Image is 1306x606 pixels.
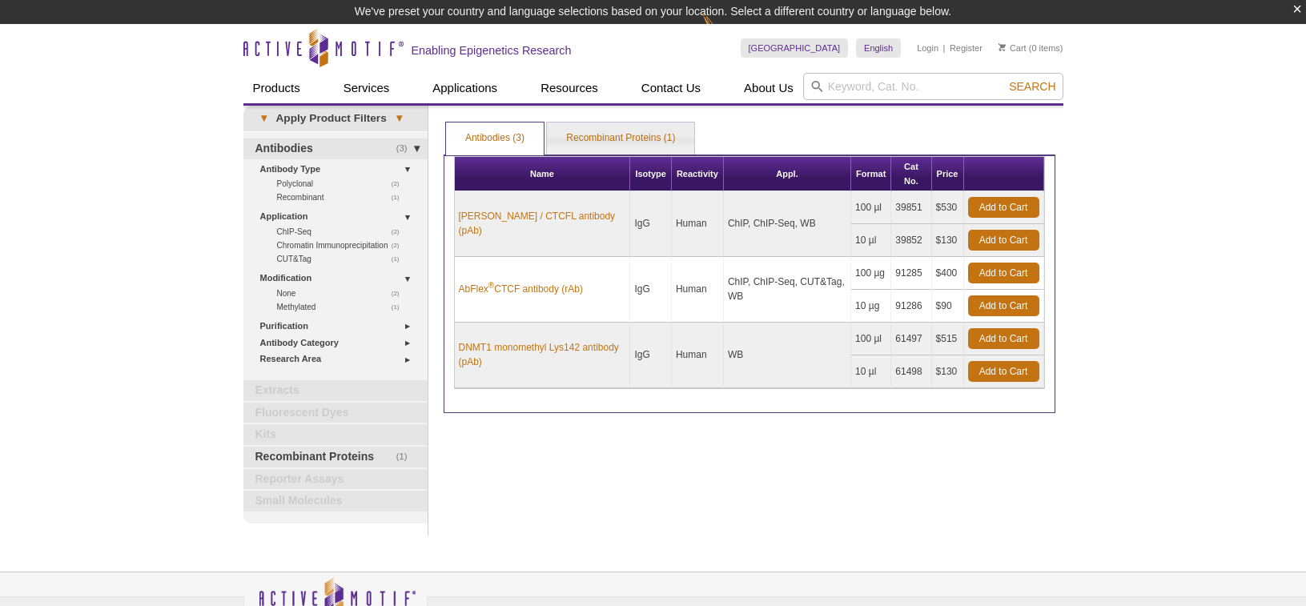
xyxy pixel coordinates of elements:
a: [PERSON_NAME] / CTCFL antibody (pAb) [459,209,626,238]
td: 100 µg [851,257,891,290]
span: ▾ [387,111,412,126]
a: (1)Recombinant [277,191,408,204]
a: Small Molecules [243,491,428,512]
td: $90 [932,290,964,323]
td: IgG [630,191,672,257]
a: Research Area [260,351,418,367]
td: 10 µl [851,355,891,388]
a: Reporter Assays [243,469,428,490]
a: Contact Us [632,73,710,103]
a: Applications [423,73,507,103]
td: 91286 [891,290,931,323]
span: (1) [392,300,408,314]
td: Human [672,323,724,388]
a: Modification [260,270,418,287]
a: Antibody Type [260,161,418,178]
a: Cart [999,42,1027,54]
th: Appl. [724,157,851,191]
td: 39851 [891,191,931,224]
a: Application [260,208,418,225]
a: (3)Antibodies [243,138,428,159]
th: Name [455,157,631,191]
td: 91285 [891,257,931,290]
td: $515 [932,323,964,355]
a: Products [243,73,310,103]
td: IgG [630,257,672,323]
span: (1) [392,252,408,266]
a: Extracts [243,380,428,401]
td: 39852 [891,224,931,257]
td: WB [724,323,851,388]
a: (2)Chromatin Immunoprecipitation [277,239,408,252]
td: 100 µl [851,323,891,355]
td: 100 µl [851,191,891,224]
span: (1) [392,191,408,204]
a: (1)Recombinant Proteins [243,447,428,468]
li: (0 items) [999,38,1063,58]
a: Recombinant Proteins (1) [547,122,694,155]
span: (2) [392,225,408,239]
a: Add to Cart [968,230,1039,251]
td: IgG [630,323,672,388]
a: AbFlex®CTCF antibody (rAb) [459,282,583,296]
td: 61497 [891,323,931,355]
a: Kits [243,424,428,445]
a: ▾Apply Product Filters▾ [243,106,428,131]
a: Add to Cart [968,328,1039,349]
a: English [856,38,901,58]
a: Antibodies (3) [446,122,544,155]
td: Human [672,257,724,323]
a: Add to Cart [968,361,1039,382]
a: Add to Cart [968,295,1039,316]
span: (3) [396,138,416,159]
a: Purification [260,318,418,335]
a: Antibody Category [260,335,418,351]
td: $400 [932,257,964,290]
span: ▾ [251,111,276,126]
img: Change Here [702,12,745,50]
a: Login [917,42,938,54]
a: (1)Methylated [277,300,408,314]
button: Search [1004,79,1060,94]
a: Resources [531,73,608,103]
a: Services [334,73,400,103]
sup: ® [488,281,494,290]
a: Fluorescent Dyes [243,403,428,423]
a: (2)None [277,287,408,300]
span: (2) [392,239,408,252]
td: ChIP, ChIP-Seq, CUT&Tag, WB [724,257,851,323]
span: Search [1009,80,1055,93]
a: (2)ChIP-Seq [277,225,408,239]
a: (1)CUT&Tag [277,252,408,266]
th: Reactivity [672,157,724,191]
a: About Us [734,73,803,103]
a: Add to Cart [968,263,1039,283]
li: | [943,38,946,58]
td: 10 µl [851,224,891,257]
img: Your Cart [999,43,1006,51]
th: Price [932,157,964,191]
td: 10 µg [851,290,891,323]
h2: Enabling Epigenetics Research [412,43,572,58]
th: Isotype [630,157,672,191]
span: (2) [392,177,408,191]
td: 61498 [891,355,931,388]
td: $530 [932,191,964,224]
span: (1) [396,447,416,468]
td: Human [672,191,724,257]
input: Keyword, Cat. No. [803,73,1063,100]
a: [GEOGRAPHIC_DATA] [741,38,849,58]
td: ChIP, ChIP-Seq, WB [724,191,851,257]
a: Add to Cart [968,197,1039,218]
a: Register [950,42,983,54]
th: Format [851,157,891,191]
span: (2) [392,287,408,300]
a: DNMT1 monomethyl Lys142 antibody (pAb) [459,340,626,369]
td: $130 [932,355,964,388]
th: Cat No. [891,157,931,191]
td: $130 [932,224,964,257]
a: (2)Polyclonal [277,177,408,191]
